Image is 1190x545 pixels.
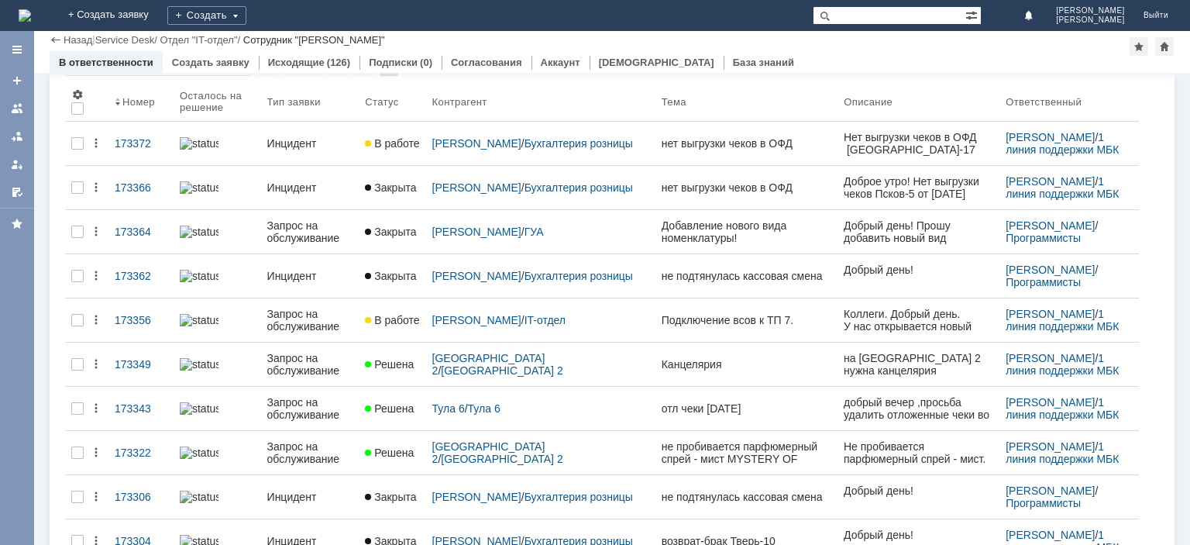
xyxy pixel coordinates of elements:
[180,358,218,371] img: statusbar-100 (1).png
[160,34,237,46] a: Отдел "IT-отдел"
[1130,37,1148,56] div: Добавить в избранное
[655,172,838,203] a: нет выгрузки чеков в ОФД
[524,226,544,238] a: ГУА
[662,358,832,371] div: Канцелярия
[451,57,522,68] a: Согласования
[122,96,155,108] div: Номер
[261,298,359,342] a: Запрос на обслуживание
[90,270,102,282] div: Действия
[180,447,218,459] img: statusbar-100 (1).png
[655,260,838,291] a: не подтянулась кассовая смена
[108,172,174,203] a: 173366
[19,9,31,22] img: logo
[359,260,425,291] a: Закрыта
[5,124,29,149] a: Заявки в моей ответственности
[365,358,414,371] span: Решена
[441,364,562,377] a: [GEOGRAPHIC_DATA] 2
[432,491,521,503] a: [PERSON_NAME]
[432,440,649,465] div: /
[115,137,167,150] div: 173372
[1006,396,1119,421] a: 1 линия поддержки МБК
[432,402,465,415] a: Тула 6
[432,402,649,415] div: /
[174,216,261,247] a: statusbar-100 (1).png
[844,96,893,108] div: Описание
[359,216,425,247] a: Закрыта
[655,431,838,474] a: не пробивается парфюмерный спрей - мист MYSTERY OF PASSION
[1006,497,1081,509] a: Программисты
[1,50,140,64] td: [PHONE_NUMBER](21)5zfnfevhcddji
[261,210,359,254] a: Запрос на обслуживание
[174,172,261,203] a: statusbar-100 (1).png
[1006,352,1095,364] a: [PERSON_NAME]
[1006,175,1133,200] div: /
[662,137,832,150] div: нет выгрузки чеков в ОФД
[261,343,359,386] a: Запрос на обслуживание
[365,270,416,282] span: Закрыта
[655,481,838,512] a: не подтянулась кассовая смена
[90,491,102,503] div: Действия
[432,181,521,194] a: [PERSON_NAME]
[999,82,1139,122] th: Ответственный
[90,314,102,326] div: Действия
[1006,175,1119,200] a: 1 линия поддержки МБК
[180,270,218,282] img: statusbar-100 (1).png
[19,9,31,22] a: Перейти на домашнюю страницу
[1006,96,1082,108] div: Ответственный
[115,447,167,459] div: 173322
[90,137,102,150] div: Действия
[662,402,832,415] div: отл чеки [DATE]
[115,270,167,282] div: 173362
[359,128,425,159] a: В работе
[1006,396,1095,409] a: [PERSON_NAME]
[599,57,714,68] a: [DEMOGRAPHIC_DATA]
[1006,352,1119,377] a: 1 линия поддержки МБК
[1006,308,1119,333] a: 1 линия поддержки МБК
[108,481,174,512] a: 173306
[115,402,167,415] div: 173343
[115,491,167,503] div: 173306
[524,314,566,326] a: IT-отдел
[5,152,29,177] a: Мои заявки
[267,96,321,108] div: Тип заявки
[108,305,174,336] a: 173356
[432,137,649,150] div: /
[1006,232,1081,244] a: Программисты
[359,393,425,424] a: Решена
[174,393,261,424] a: statusbar-100 (1).png
[261,481,359,512] a: Инцидент
[359,305,425,336] a: В работе
[267,308,353,333] div: Запрос на обслуживание
[359,481,425,512] a: Закрыта
[261,82,359,122] th: Тип заявки
[174,305,261,336] a: statusbar-100 (1).png
[432,270,521,282] a: [PERSON_NAME]
[365,181,416,194] span: Закрыта
[432,314,649,326] div: /
[1006,485,1133,509] div: /
[261,260,359,291] a: Инцидент
[243,34,385,46] div: Сотрудник "[PERSON_NAME]"
[541,57,580,68] a: Аккаунт
[420,57,432,68] div: (0)
[71,88,84,101] span: Настройки
[174,82,261,122] th: Осталось на решение
[1006,131,1119,156] a: 1 линия поддержки МБК
[59,57,153,68] a: В ответственности
[267,396,353,421] div: Запрос на обслуживание
[432,181,649,194] div: /
[524,181,633,194] a: Бухгалтерия розницы
[1,139,146,152] td: [PHONE_NUMBER](21)5ktop7oaxshbj
[655,349,838,380] a: Канцелярия
[1006,308,1133,333] div: /
[655,210,838,254] a: Добавление нового вида номенклатуры!
[524,491,633,503] a: Бухгалтерия розницы
[468,402,500,415] a: Тула 6
[1006,219,1095,232] a: [PERSON_NAME]
[1006,396,1133,421] div: /
[115,226,167,238] div: 173364
[1006,276,1081,288] a: Программисты
[662,96,686,108] div: Тема
[90,226,102,238] div: Действия
[172,57,249,68] a: Создать заявку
